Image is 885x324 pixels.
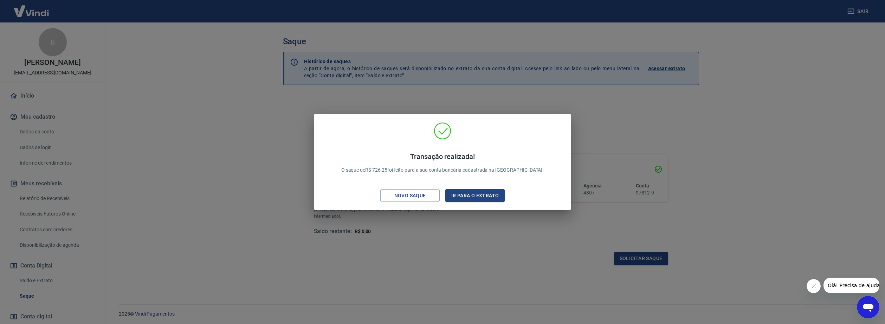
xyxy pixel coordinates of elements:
div: Novo saque [386,191,434,200]
iframe: Close message [807,279,821,293]
button: Novo saque [380,189,440,202]
p: O saque de R$ 726,25 foi feito para a sua conta bancária cadastrada na [GEOGRAPHIC_DATA]. [341,152,544,174]
iframe: Message from company [823,278,879,293]
button: Ir para o extrato [445,189,505,202]
span: Olá! Precisa de ajuda? [4,5,59,11]
h4: Transação realizada! [341,152,544,161]
iframe: Button to launch messaging window [857,296,879,318]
